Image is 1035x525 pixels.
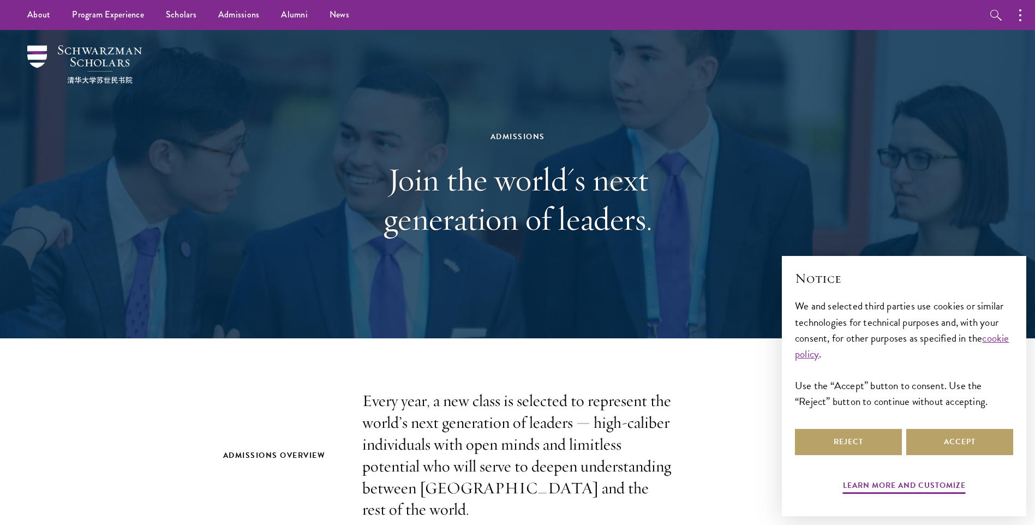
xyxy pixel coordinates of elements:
[330,160,706,238] h1: Join the world's next generation of leaders.
[843,479,966,496] button: Learn more and customize
[906,429,1013,455] button: Accept
[27,45,142,83] img: Schwarzman Scholars
[223,449,340,462] h2: Admissions Overview
[795,269,1013,288] h2: Notice
[795,298,1013,409] div: We and selected third parties use cookies or similar technologies for technical purposes and, wit...
[795,429,902,455] button: Reject
[362,390,673,521] p: Every year, a new class is selected to represent the world’s next generation of leaders — high-ca...
[795,330,1009,362] a: cookie policy
[330,130,706,144] div: Admissions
